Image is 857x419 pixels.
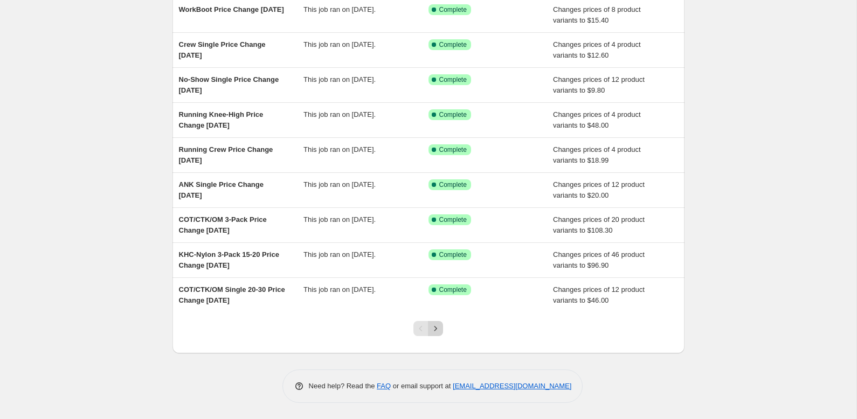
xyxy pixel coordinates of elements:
[413,321,443,336] nav: Pagination
[428,321,443,336] button: Next
[439,110,467,119] span: Complete
[553,40,641,59] span: Changes prices of 4 product variants to $12.60
[179,180,264,199] span: ANK Single Price Change [DATE]
[179,110,264,129] span: Running Knee-High Price Change [DATE]
[179,145,273,164] span: Running Crew Price Change [DATE]
[309,382,377,390] span: Need help? Read the
[391,382,453,390] span: or email support at
[453,382,571,390] a: [EMAIL_ADDRESS][DOMAIN_NAME]
[179,285,285,304] span: COT/CTK/OM Single 20-30 Price Change [DATE]
[179,215,267,234] span: COT/CTK/OM 3-Pack Price Change [DATE]
[553,145,641,164] span: Changes prices of 4 product variants to $18.99
[553,5,641,24] span: Changes prices of 8 product variants to $15.40
[439,145,467,154] span: Complete
[179,5,284,13] span: WorkBoot Price Change [DATE]
[439,215,467,224] span: Complete
[439,250,467,259] span: Complete
[303,180,376,188] span: This job ran on [DATE].
[439,180,467,189] span: Complete
[439,285,467,294] span: Complete
[303,145,376,153] span: This job ran on [DATE].
[553,110,641,129] span: Changes prices of 4 product variants to $48.00
[553,285,645,304] span: Changes prices of 12 product variants to $46.00
[303,250,376,259] span: This job ran on [DATE].
[303,110,376,118] span: This job ran on [DATE].
[179,75,279,94] span: No-Show Single Price Change [DATE]
[303,215,376,224] span: This job ran on [DATE].
[303,5,376,13] span: This job ran on [DATE].
[303,40,376,48] span: This job ran on [DATE].
[553,250,645,269] span: Changes prices of 46 product variants to $96.90
[377,382,391,390] a: FAQ
[303,75,376,83] span: This job ran on [DATE].
[179,250,279,269] span: KHC-Nylon 3-Pack 15-20 Price Change [DATE]
[439,75,467,84] span: Complete
[439,40,467,49] span: Complete
[553,215,645,234] span: Changes prices of 20 product variants to $108.30
[553,75,645,94] span: Changes prices of 12 product variants to $9.80
[303,285,376,294] span: This job ran on [DATE].
[439,5,467,14] span: Complete
[179,40,266,59] span: Crew Single Price Change [DATE]
[553,180,645,199] span: Changes prices of 12 product variants to $20.00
